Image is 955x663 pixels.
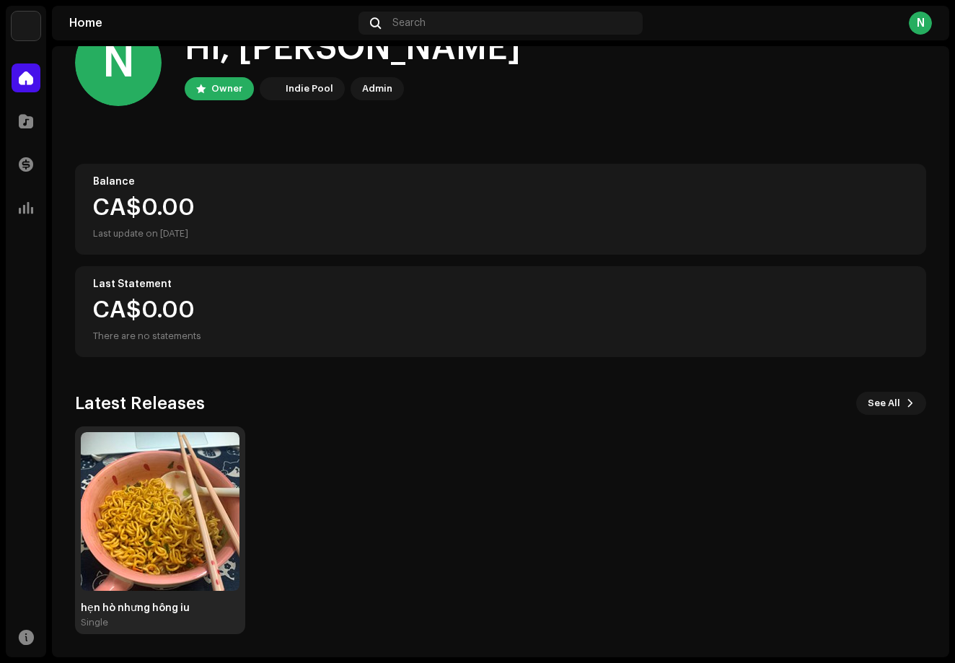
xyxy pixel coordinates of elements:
[69,17,353,29] div: Home
[81,602,239,614] div: hẹn hò nhưng hông iu
[286,80,333,97] div: Indie Pool
[75,164,926,255] re-o-card-value: Balance
[81,432,239,591] img: b846c2ec-849a-4bae-a5d0-1e9ede280244
[93,328,201,345] div: There are no statements
[909,12,932,35] div: N
[75,19,162,106] div: N
[12,12,40,40] img: 190830b2-3b53-4b0d-992c-d3620458de1d
[75,392,205,415] h3: Latest Releases
[81,617,108,628] div: Single
[392,17,426,29] span: Search
[93,176,908,188] div: Balance
[856,392,926,415] button: See All
[93,278,908,290] div: Last Statement
[362,80,392,97] div: Admin
[868,389,900,418] span: See All
[75,266,926,357] re-o-card-value: Last Statement
[211,80,242,97] div: Owner
[263,80,280,97] img: 190830b2-3b53-4b0d-992c-d3620458de1d
[93,225,908,242] div: Last update on [DATE]
[185,25,521,71] div: Hi, [PERSON_NAME]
